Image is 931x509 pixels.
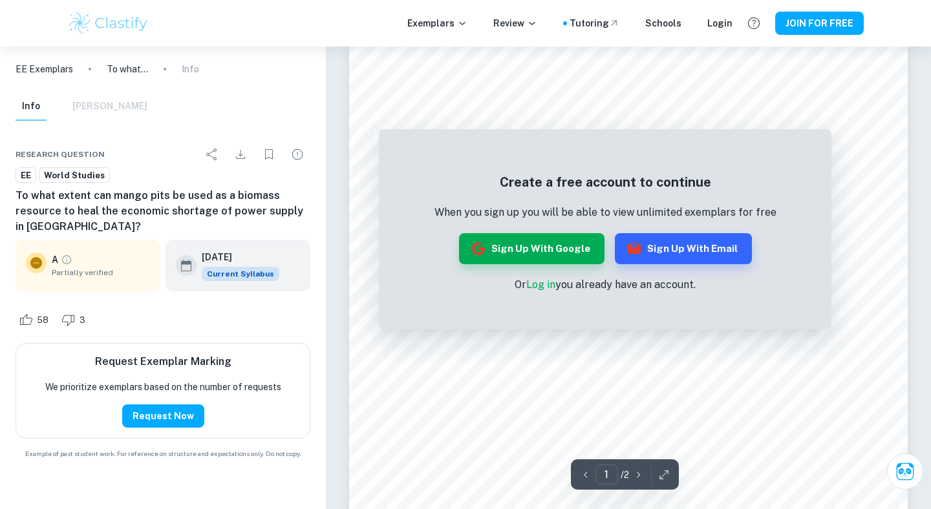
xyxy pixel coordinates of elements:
h6: Request Exemplar Marking [95,354,231,369]
p: When you sign up you will be able to view unlimited exemplars for free [434,205,776,220]
div: Download [228,141,253,167]
span: Research question [16,149,105,160]
a: Tutoring [570,16,619,30]
a: Grade partially verified [61,254,72,265]
p: A [52,253,58,267]
a: EE Exemplars [16,62,73,76]
button: Help and Feedback [743,12,765,34]
p: Info [182,62,199,76]
span: EE [16,169,36,182]
img: Clastify logo [67,10,149,36]
button: Sign up with Email [615,233,752,264]
button: Sign up with Google [459,233,605,264]
button: Ask Clai [887,453,923,490]
button: JOIN FOR FREE [775,12,864,35]
div: Like [16,309,56,330]
p: Review [493,16,537,30]
h5: Create a free account to continue [434,172,776,192]
div: Share [199,141,225,167]
p: To what extent can mango pits be used as a biomass resource to heal the economic shortage of powe... [107,62,148,76]
a: Login [707,16,733,30]
p: Or you already have an account. [434,277,776,293]
span: World Studies [39,169,109,182]
span: 3 [72,314,92,327]
p: Exemplars [407,16,467,30]
span: 58 [30,314,56,327]
a: Schools [645,16,681,30]
h6: To what extent can mango pits be used as a biomass resource to heal the economic shortage of powe... [16,188,310,234]
a: EE [16,167,36,183]
div: This exemplar is based on the current syllabus. Feel free to refer to it for inspiration/ideas wh... [202,267,279,281]
p: / 2 [621,468,629,482]
div: Dislike [58,309,92,330]
h6: [DATE] [202,250,269,264]
div: Report issue [284,141,310,167]
span: Example of past student work. For reference on structure and expectations only. Do not copy. [16,449,310,459]
span: Partially verified [52,267,150,278]
span: Current Syllabus [202,267,279,281]
button: Info [16,92,47,121]
a: Log in [526,278,555,291]
p: We prioritize exemplars based on the number of requests [45,380,281,394]
button: Request Now [122,404,204,428]
div: Bookmark [256,141,282,167]
a: World Studies [39,167,110,183]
